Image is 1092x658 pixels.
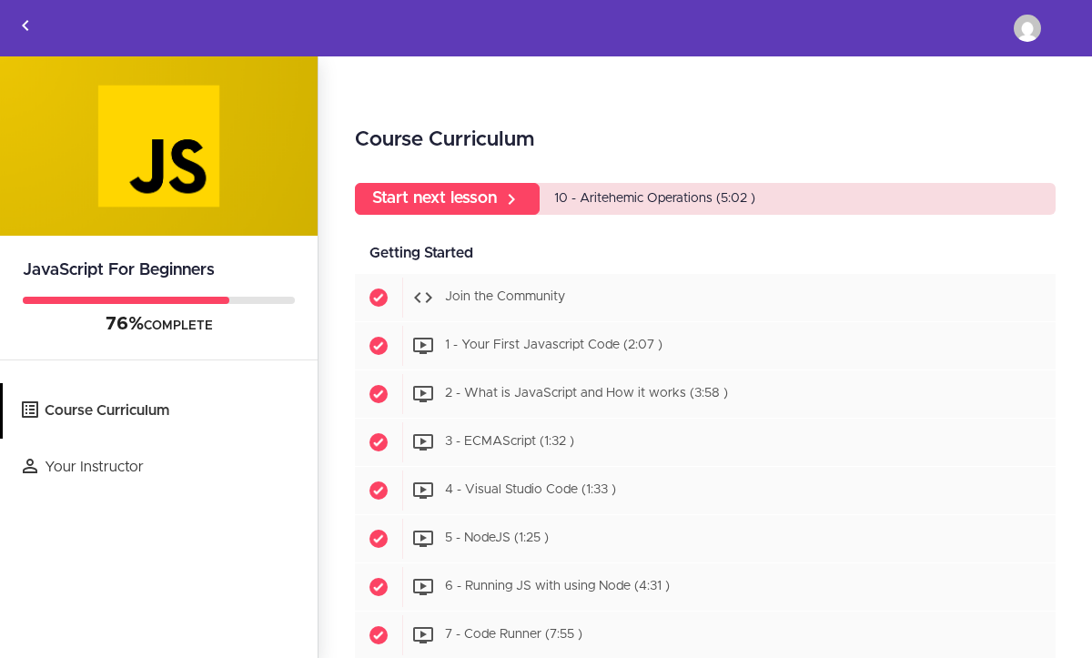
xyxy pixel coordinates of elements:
[355,125,1056,156] h2: Course Curriculum
[106,315,144,333] span: 76%
[355,322,1056,369] a: Completed item 1 - Your First Javascript Code (2:07 )
[1,1,50,56] a: Back to courses
[3,383,318,439] a: Course Curriculum
[445,436,574,449] span: 3 - ECMAScript (1:32 )
[1014,15,1041,42] img: ibn.de.salaam@gmail.com
[355,419,1056,466] a: Completed item 3 - ECMAScript (1:32 )
[445,532,549,545] span: 5 - NodeJS (1:25 )
[355,370,402,418] span: Completed item
[445,581,670,593] span: 6 - Running JS with using Node (4:31 )
[355,467,402,514] span: Completed item
[355,233,1056,274] div: Getting Started
[355,515,1056,562] a: Completed item 5 - NodeJS (1:25 )
[445,629,582,642] span: 7 - Code Runner (7:55 )
[15,15,36,36] svg: Back to courses
[23,313,295,337] div: COMPLETE
[355,183,540,215] a: Start next lesson
[355,563,1056,611] a: Completed item 6 - Running JS with using Node (4:31 )
[355,419,402,466] span: Completed item
[445,339,662,352] span: 1 - Your First Javascript Code (2:07 )
[445,388,728,400] span: 2 - What is JavaScript and How it works (3:58 )
[355,563,402,611] span: Completed item
[445,484,616,497] span: 4 - Visual Studio Code (1:33 )
[355,322,402,369] span: Completed item
[3,440,318,495] a: Your Instructor
[355,274,402,321] span: Completed item
[355,467,1056,514] a: Completed item 4 - Visual Studio Code (1:33 )
[355,515,402,562] span: Completed item
[355,274,1056,321] a: Completed item Join the Community
[355,370,1056,418] a: Completed item 2 - What is JavaScript and How it works (3:58 )
[445,291,565,304] span: Join the Community
[554,192,755,205] span: 10 - Aritehemic Operations (5:02 )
